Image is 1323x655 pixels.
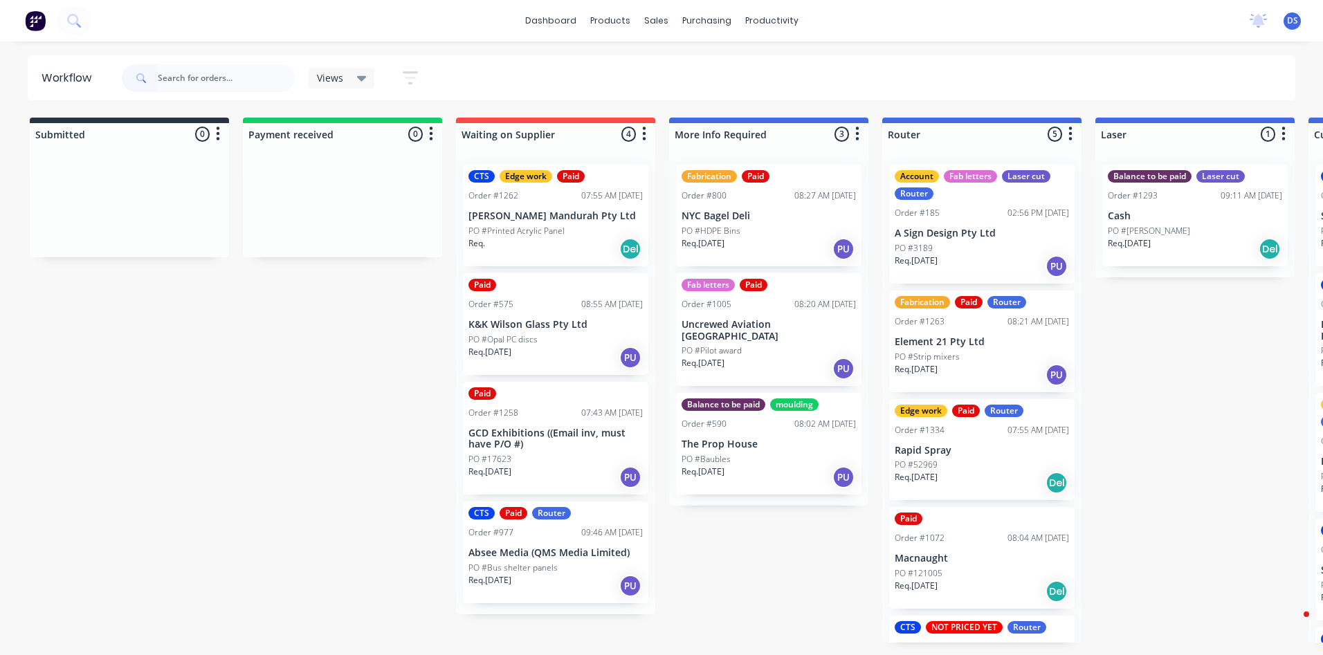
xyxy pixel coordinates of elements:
div: 07:43 AM [DATE] [581,407,643,419]
p: Req. [DATE] [1108,237,1151,250]
div: Order #1293 [1108,190,1158,202]
div: Paid [740,279,767,291]
p: PO #121005 [895,567,942,580]
p: PO #Bus shelter panels [468,562,558,574]
p: PO #HDPE Bins [682,225,740,237]
div: Order #1263 [895,315,945,328]
div: CTSPaidRouterOrder #97709:46 AM [DATE]Absee Media (QMS Media Limited)PO #Bus shelter panelsReq.[D... [463,501,648,603]
div: moulding [770,398,819,411]
p: Req. [DATE] [895,363,938,376]
div: 02:56 PM [DATE] [1007,207,1069,219]
p: Req. [468,237,485,250]
div: Order #575 [468,298,513,311]
div: PaidOrder #57508:55 AM [DATE]K&K Wilson Glass Pty LtdPO #Opal PC discsReq.[DATE]PU [463,273,648,375]
div: Del [1259,238,1281,260]
p: Req. [DATE] [468,346,511,358]
div: 08:04 AM [DATE] [1007,532,1069,544]
div: 08:20 AM [DATE] [794,298,856,311]
p: Req. [DATE] [682,465,724,478]
span: Views [317,71,343,85]
p: PO #17623 [468,453,511,465]
p: Element 21 Pty Ltd [895,336,1069,348]
div: PU [619,575,641,597]
div: Paid [468,387,496,400]
div: Order #977 [468,526,513,539]
iframe: Intercom live chat [1276,608,1309,641]
p: PO #Printed Acrylic Panel [468,225,565,237]
div: Workflow [42,70,98,86]
div: Balance to be paidLaser cutOrder #129309:11 AM [DATE]CashPO #[PERSON_NAME]Req.[DATE]Del [1102,165,1288,266]
div: Fab letters [944,170,997,183]
p: Uncrewed Aviation [GEOGRAPHIC_DATA] [682,319,856,342]
p: The Prop House [682,439,856,450]
div: Paid [557,170,585,183]
p: PO #52969 [895,459,938,471]
div: Balance to be paid [1108,170,1192,183]
p: PO #3189 [895,242,933,255]
p: PO #Pilot award [682,344,742,357]
p: Req. [DATE] [895,580,938,592]
div: FabricationPaidRouterOrder #126308:21 AM [DATE]Element 21 Pty LtdPO #Strip mixersReq.[DATE]PU [889,290,1075,392]
div: PU [1046,364,1068,386]
div: 08:27 AM [DATE] [794,190,856,202]
div: CTSEdge workPaidOrder #126207:55 AM [DATE][PERSON_NAME] Mandurah Pty LtdPO #Printed Acrylic Panel... [463,165,648,266]
div: Router [532,507,571,519]
div: Paid [895,513,922,525]
div: Order #1072 [895,532,945,544]
div: PU [1046,255,1068,277]
div: CTS [895,621,921,634]
div: Router [985,405,1023,417]
div: PaidOrder #107208:04 AM [DATE]MacnaughtPO #121005Req.[DATE]Del [889,507,1075,609]
div: Order #1258 [468,407,518,419]
a: dashboard [518,10,583,31]
div: 08:02 AM [DATE] [794,418,856,430]
p: Rapid Spray [895,445,1069,456]
p: Req. [DATE] [468,574,511,587]
div: CTS [468,507,495,519]
p: PO #Opal PC discs [468,333,538,346]
div: PU [619,466,641,488]
div: AccountFab lettersLaser cutRouterOrder #18502:56 PM [DATE]A Sign Design Pty LtdPO #3189Req.[DATE]PU [889,165,1075,284]
div: Laser cut [1002,170,1050,183]
div: PU [832,358,855,380]
div: Edge work [500,170,552,183]
div: Order #1005 [682,298,731,311]
p: K&K Wilson Glass Pty Ltd [468,319,643,331]
div: 07:55 AM [DATE] [1007,424,1069,436]
p: Macnaught [895,553,1069,564]
div: products [583,10,637,31]
img: Factory [25,10,46,31]
div: 08:55 AM [DATE] [581,298,643,311]
div: Order #1334 [895,424,945,436]
div: PU [832,466,855,488]
div: Paid [955,296,983,308]
div: 07:55 AM [DATE] [581,190,643,202]
div: Order #185 [895,207,940,219]
div: Order #590 [682,418,727,430]
div: Paid [500,507,527,519]
div: Fab lettersPaidOrder #100508:20 AM [DATE]Uncrewed Aviation [GEOGRAPHIC_DATA]PO #Pilot awardReq.[D... [676,273,861,387]
div: Fab letters [682,279,735,291]
p: PO #Strip mixers [895,351,960,363]
p: A Sign Design Pty Ltd [895,228,1069,239]
div: Fabrication [682,170,737,183]
div: PU [832,238,855,260]
p: Absee Media (QMS Media Limited) [468,547,643,559]
div: Order #1352 [895,640,945,653]
p: PO #Baubles [682,453,731,465]
div: purchasing [675,10,738,31]
div: Order #1262 [468,190,518,202]
div: 09:46 AM [DATE] [581,526,643,539]
div: Paid [468,279,496,291]
div: PaidOrder #125807:43 AM [DATE]GCD Exhibitions ((Email inv, must have P/O #)PO #17623Req.[DATE]PU [463,382,648,495]
div: 06:29 AM [DATE] [1007,640,1069,653]
div: Del [1046,580,1068,602]
p: Req. [DATE] [468,465,511,478]
p: Req. [DATE] [895,471,938,483]
p: PO #[PERSON_NAME] [1108,225,1190,237]
div: Balance to be paidmouldingOrder #59008:02 AM [DATE]The Prop HousePO #BaublesReq.[DATE]PU [676,393,861,495]
p: Cash [1108,210,1282,222]
span: DS [1287,15,1298,27]
div: Order #800 [682,190,727,202]
p: Req. [DATE] [895,255,938,267]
